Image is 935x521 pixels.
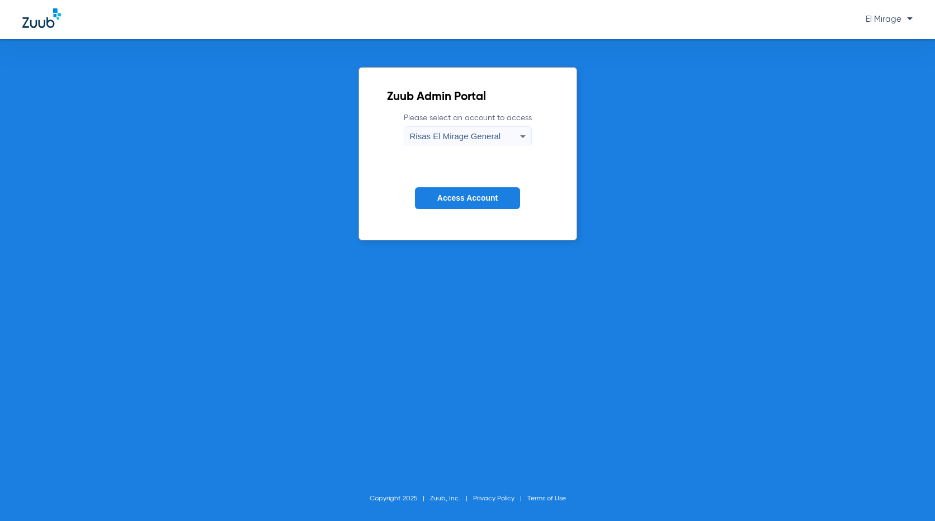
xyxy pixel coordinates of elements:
[387,92,549,103] h2: Zuub Admin Portal
[410,131,501,141] span: Risas El Mirage General
[22,8,61,28] img: Zuub Logo
[527,495,566,502] a: Terms of Use
[437,193,498,202] span: Access Account
[473,495,514,502] a: Privacy Policy
[430,493,473,504] li: Zuub, Inc.
[404,112,532,145] label: Please select an account to access
[866,15,913,23] span: El Mirage
[415,187,520,209] button: Access Account
[370,493,430,504] li: Copyright 2025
